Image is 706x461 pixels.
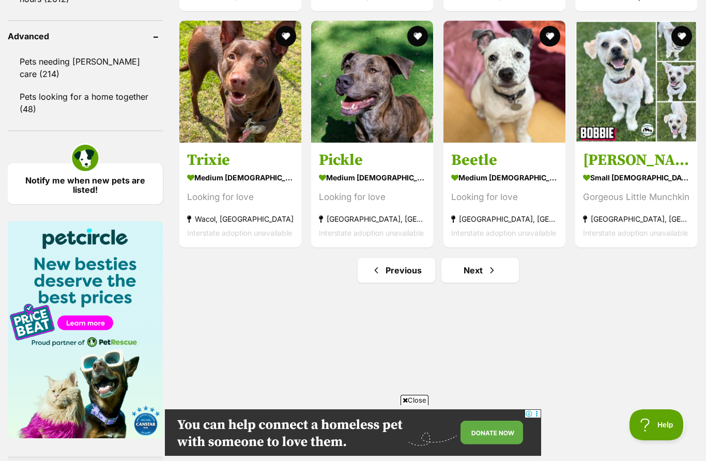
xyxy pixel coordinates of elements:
a: Previous page [358,258,435,283]
a: Trixie medium [DEMOGRAPHIC_DATA] Dog Looking for love Wacol, [GEOGRAPHIC_DATA] Interstate adoptio... [179,143,301,248]
h3: [PERSON_NAME] [583,150,689,170]
div: Looking for love [187,190,294,204]
img: Pet Circle promo banner [8,221,163,438]
button: favourite [408,26,428,47]
nav: Pagination [178,258,698,283]
img: Trixie - Kelpie Dog [179,21,301,143]
span: Interstate adoption unavailable [451,228,556,237]
div: Looking for love [451,190,558,204]
span: Interstate adoption unavailable [583,228,688,237]
a: Pets looking for a home together (48) [8,86,163,120]
button: favourite [540,26,560,47]
strong: small [DEMOGRAPHIC_DATA] Dog [583,170,689,185]
strong: Wacol, [GEOGRAPHIC_DATA] [187,212,294,226]
h3: Trixie [187,150,294,170]
span: Interstate adoption unavailable [319,228,424,237]
h3: Beetle [451,150,558,170]
span: Close [401,395,428,405]
strong: medium [DEMOGRAPHIC_DATA] Dog [451,170,558,185]
button: favourite [275,26,296,47]
a: Pickle medium [DEMOGRAPHIC_DATA] Dog Looking for love [GEOGRAPHIC_DATA], [GEOGRAPHIC_DATA] Inters... [311,143,433,248]
header: Advanced [8,32,163,41]
button: favourite [671,26,692,47]
iframe: Help Scout Beacon - Open [630,409,685,440]
iframe: Advertisement [165,409,541,456]
strong: medium [DEMOGRAPHIC_DATA] Dog [187,170,294,185]
img: Bobbie - Maltese Dog [575,21,697,143]
div: Gorgeous Little Munchkin [583,190,689,204]
a: [PERSON_NAME] small [DEMOGRAPHIC_DATA] Dog Gorgeous Little Munchkin [GEOGRAPHIC_DATA], [GEOGRAPHI... [575,143,697,248]
strong: [GEOGRAPHIC_DATA], [GEOGRAPHIC_DATA] [451,212,558,226]
strong: [GEOGRAPHIC_DATA], [GEOGRAPHIC_DATA] [583,212,689,226]
a: Next page [441,258,519,283]
div: Looking for love [319,190,425,204]
a: Notify me when new pets are listed! [8,163,163,204]
img: Beetle - Staffordshire Bull Terrier Dog [443,21,565,143]
h3: Pickle [319,150,425,170]
span: Interstate adoption unavailable [187,228,292,237]
strong: medium [DEMOGRAPHIC_DATA] Dog [319,170,425,185]
a: Beetle medium [DEMOGRAPHIC_DATA] Dog Looking for love [GEOGRAPHIC_DATA], [GEOGRAPHIC_DATA] Inters... [443,143,565,248]
a: Pets needing [PERSON_NAME] care (214) [8,51,163,85]
img: Pickle - Bull Arab x Unknown Dog [311,21,433,143]
strong: [GEOGRAPHIC_DATA], [GEOGRAPHIC_DATA] [319,212,425,226]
